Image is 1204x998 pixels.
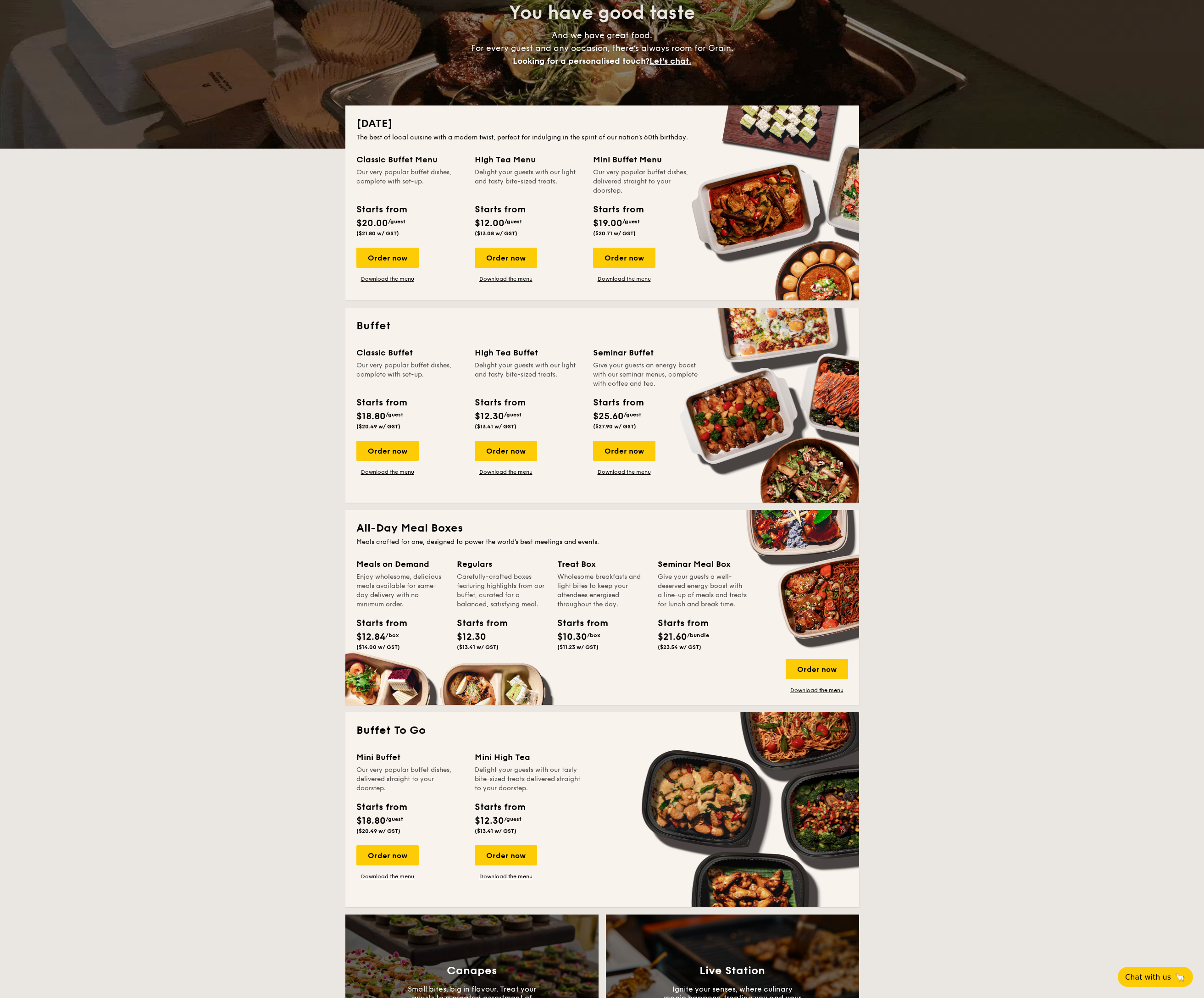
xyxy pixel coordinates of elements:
span: /guest [388,218,405,225]
span: ($20.49 w/ GST) [356,423,400,430]
div: Give your guests a well-deserved energy boost with a line-up of meals and treats for lunch and br... [658,572,747,609]
div: Our very popular buffet dishes, complete with set-up. [356,361,464,388]
h2: Buffet [356,319,848,333]
span: ($27.90 w/ GST) [593,423,636,430]
span: ($23.54 w/ GST) [658,644,701,650]
div: Delight your guests with our light and tasty bite-sized treats. [475,361,582,388]
div: Seminar Buffet [593,346,700,359]
div: Delight your guests with our tasty bite-sized treats delivered straight to your doorstep. [475,765,582,793]
div: Give your guests an energy boost with our seminar menus, complete with coffee and tea. [593,361,700,388]
div: Order now [593,441,655,461]
a: Download the menu [356,873,419,880]
span: ($13.41 w/ GST) [475,828,516,834]
span: $12.30 [475,815,504,826]
span: Looking for a personalised touch? [513,56,649,66]
div: Starts from [593,396,643,410]
div: High Tea Menu [475,153,582,166]
span: /guest [386,816,403,822]
div: Order now [475,845,537,865]
span: /guest [622,218,640,225]
div: Starts from [457,616,498,630]
div: Enjoy wholesome, delicious meals available for same-day delivery with no minimum order. [356,572,446,609]
div: Starts from [475,800,525,814]
div: Starts from [356,396,406,410]
span: ($13.41 w/ GST) [475,423,516,430]
div: Starts from [356,800,406,814]
span: And we have great food. For every guest and any occasion, there’s always room for Grain. [471,30,733,66]
div: Regulars [457,558,546,571]
span: $18.80 [356,411,386,422]
a: Download the menu [356,468,419,476]
div: Order now [593,248,655,268]
span: /guest [505,218,522,225]
div: Our very popular buffet dishes, complete with set-up. [356,168,464,195]
div: Carefully-crafted boxes featuring highlights from our buffet, curated for a balanced, satisfying ... [457,572,546,609]
span: /box [587,632,600,638]
div: Our very popular buffet dishes, delivered straight to your doorstep. [356,765,464,793]
a: Download the menu [475,873,537,880]
span: /bundle [687,632,709,638]
a: Download the menu [475,275,537,283]
div: Classic Buffet Menu [356,153,464,166]
a: Download the menu [593,275,655,283]
span: $12.84 [356,632,386,643]
span: $20.00 [356,218,388,229]
span: ($13.08 w/ GST) [475,230,517,237]
div: Mini Buffet Menu [593,153,700,166]
div: Order now [356,441,419,461]
a: Download the menu [786,687,848,694]
span: ($20.49 w/ GST) [356,828,400,834]
div: Starts from [658,616,699,630]
h3: Canapes [447,965,497,977]
span: $21.60 [658,632,687,643]
div: Order now [356,248,419,268]
div: Seminar Meal Box [658,558,747,571]
span: /guest [624,411,641,418]
div: Order now [475,441,537,461]
span: /guest [386,411,403,418]
span: $12.00 [475,218,505,229]
div: Starts from [593,203,643,216]
div: Our very popular buffet dishes, delivered straight to your doorstep. [593,168,700,195]
div: Mini High Tea [475,751,582,764]
span: $25.60 [593,411,624,422]
span: $12.30 [475,411,504,422]
div: Order now [475,248,537,268]
div: High Tea Buffet [475,346,582,359]
span: ($11.23 w/ GST) [557,644,599,650]
span: Let's chat. [649,56,691,66]
span: $18.80 [356,815,386,826]
h2: [DATE] [356,116,848,131]
div: The best of local cuisine with a modern twist, perfect for indulging in the spirit of our nation’... [356,133,848,142]
a: Download the menu [356,275,419,283]
div: Treat Box [557,558,647,571]
a: Download the menu [475,468,537,476]
span: /box [386,632,399,638]
h3: Live Station [699,965,765,977]
a: Download the menu [593,468,655,476]
span: You have good taste [509,2,695,24]
span: 🦙 [1175,972,1186,982]
div: Starts from [557,616,599,630]
span: ($20.71 w/ GST) [593,230,636,237]
span: $12.30 [457,632,486,643]
div: Mini Buffet [356,751,464,764]
div: Meals on Demand [356,558,446,571]
div: Starts from [475,396,525,410]
div: Wholesome breakfasts and light bites to keep your attendees energised throughout the day. [557,572,647,609]
div: Classic Buffet [356,346,464,359]
div: Delight your guests with our light and tasty bite-sized treats. [475,168,582,195]
span: ($13.41 w/ GST) [457,644,499,650]
div: Starts from [356,616,398,630]
div: Starts from [475,203,525,216]
span: /guest [504,816,522,822]
span: ($14.00 w/ GST) [356,644,400,650]
div: Meals crafted for one, designed to power the world's best meetings and events. [356,538,848,547]
span: Chat with us [1125,973,1171,981]
div: Starts from [356,203,406,216]
span: $19.00 [593,218,622,229]
span: $10.30 [557,632,587,643]
button: Chat with us🦙 [1118,967,1193,987]
span: ($21.80 w/ GST) [356,230,399,237]
span: /guest [504,411,522,418]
